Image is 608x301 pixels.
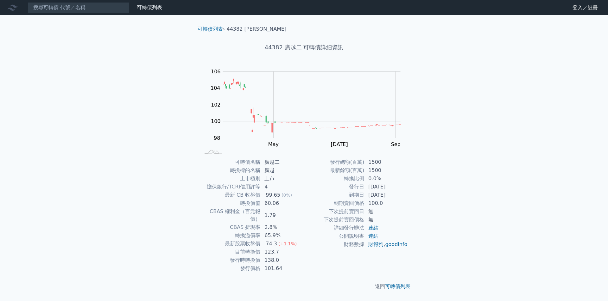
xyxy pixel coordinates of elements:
[261,256,304,264] td: 138.0
[304,158,364,166] td: 發行總額(百萬)
[198,25,225,33] li: ›
[214,135,220,141] tspan: 98
[200,183,261,191] td: 擔保銀行/TCRI信用評等
[200,248,261,256] td: 目前轉換價
[261,264,304,273] td: 101.64
[261,183,304,191] td: 4
[304,224,364,232] td: 詳細發行辦法
[193,283,415,290] p: 返回
[211,69,221,75] tspan: 106
[198,26,223,32] a: 可轉債列表
[200,158,261,166] td: 可轉債名稱
[193,43,415,52] h1: 44382 廣越二 可轉債詳細資訊
[282,193,292,198] span: (0%)
[200,256,261,264] td: 發行時轉換價
[368,225,378,231] a: 連結
[364,199,408,207] td: 100.0
[364,175,408,183] td: 0.0%
[211,102,221,108] tspan: 102
[261,158,304,166] td: 廣越二
[385,241,407,247] a: goodinfo
[304,240,364,249] td: 財務數據
[261,248,304,256] td: 123.7
[261,207,304,223] td: 1.79
[264,240,278,248] div: 74.3
[304,207,364,216] td: 下次提前賣回日
[304,216,364,224] td: 下次提前賣回價格
[200,199,261,207] td: 轉換價值
[364,158,408,166] td: 1500
[304,183,364,191] td: 發行日
[137,4,162,10] a: 可轉債列表
[261,223,304,231] td: 2.8%
[268,141,279,147] tspan: May
[278,241,297,246] span: (+1.1%)
[391,141,401,147] tspan: Sep
[364,183,408,191] td: [DATE]
[261,166,304,175] td: 廣越
[364,207,408,216] td: 無
[200,175,261,183] td: 上市櫃別
[304,199,364,207] td: 到期賣回價格
[261,175,304,183] td: 上市
[211,118,221,124] tspan: 100
[364,166,408,175] td: 1500
[200,264,261,273] td: 發行價格
[261,199,304,207] td: 60.06
[364,240,408,249] td: ,
[368,241,383,247] a: 財報狗
[211,85,220,91] tspan: 104
[264,191,282,199] div: 99.65
[331,141,348,147] tspan: [DATE]
[207,69,410,147] g: Chart
[28,2,129,13] input: 搜尋可轉債 代號／名稱
[567,3,603,13] a: 登入／註冊
[364,216,408,224] td: 無
[227,25,287,33] li: 44382 [PERSON_NAME]
[304,175,364,183] td: 轉換比例
[200,223,261,231] td: CBAS 折現率
[261,231,304,240] td: 65.9%
[368,233,378,239] a: 連結
[304,166,364,175] td: 最新餘額(百萬)
[200,207,261,223] td: CBAS 權利金（百元報價）
[304,232,364,240] td: 公開說明書
[200,166,261,175] td: 轉換標的名稱
[200,231,261,240] td: 轉換溢價率
[385,283,410,289] a: 可轉債列表
[200,191,261,199] td: 最新 CB 收盤價
[200,240,261,248] td: 最新股票收盤價
[364,191,408,199] td: [DATE]
[304,191,364,199] td: 到期日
